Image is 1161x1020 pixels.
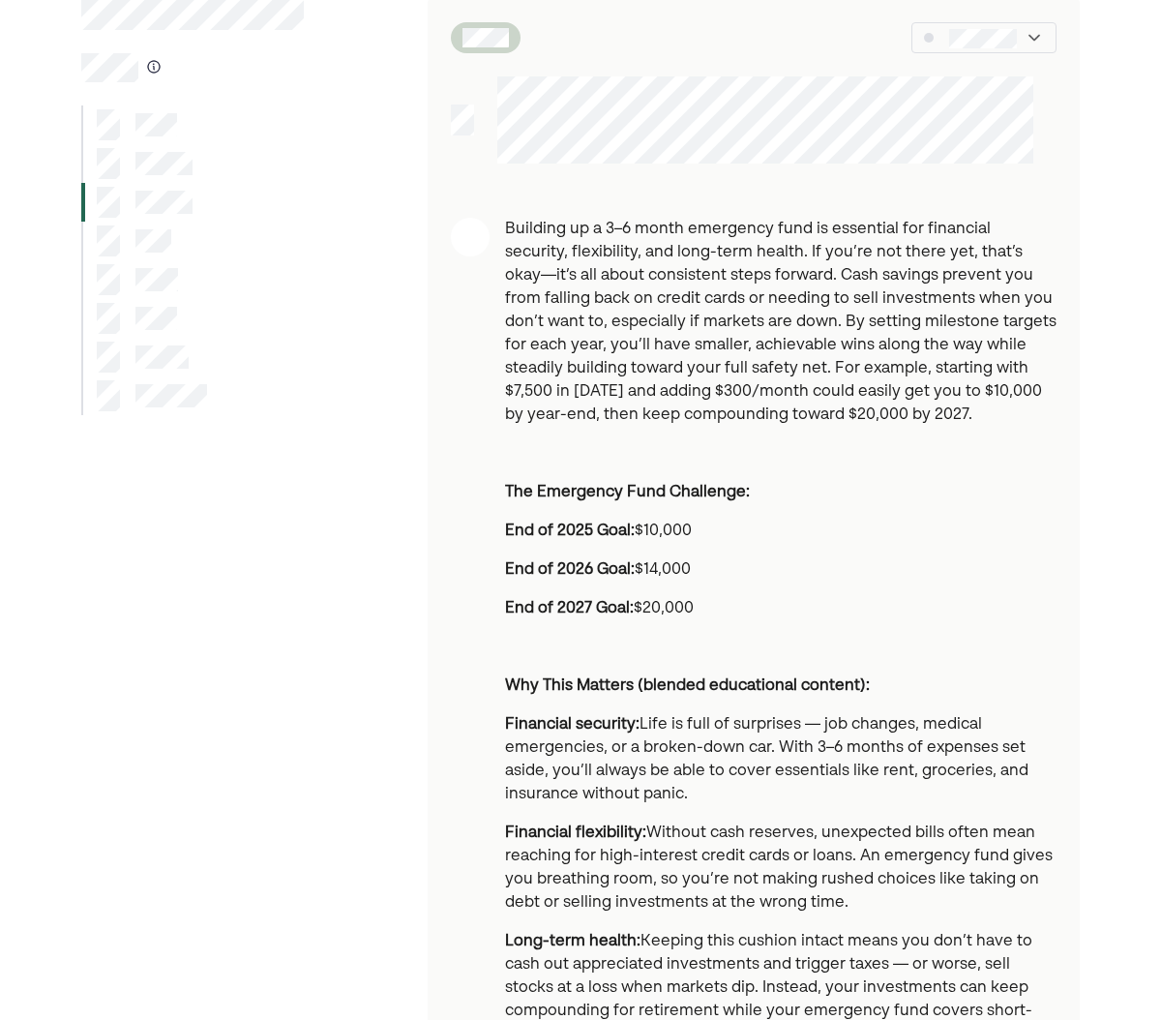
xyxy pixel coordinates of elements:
span: $14,000 [635,562,691,578]
strong: Why This Matters (blended educational content): [505,678,870,694]
strong: The Emergency Fund Challenge: [505,485,750,500]
strong: Financial flexibility: [505,825,646,841]
strong: End of 2026 Goal: [505,562,635,578]
strong: Long-term health: [505,934,640,949]
strong: End of 2025 Goal: [505,524,635,539]
strong: Financial security: [505,717,640,733]
span: $10,000 [635,524,692,539]
strong: End of 2027 Goal: [505,601,634,616]
span: $20,000 [634,601,694,616]
span: Life is full of surprises — job changes, medical emergencies, or a broken-down car. With 3–6 mont... [505,717,1028,802]
span: Without cash reserves, unexpected bills often mean reaching for high-interest credit cards or loa... [505,825,1053,911]
p: Building up a 3–6 month emergency fund is essential for financial security, flexibility, and long... [505,218,1057,427]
